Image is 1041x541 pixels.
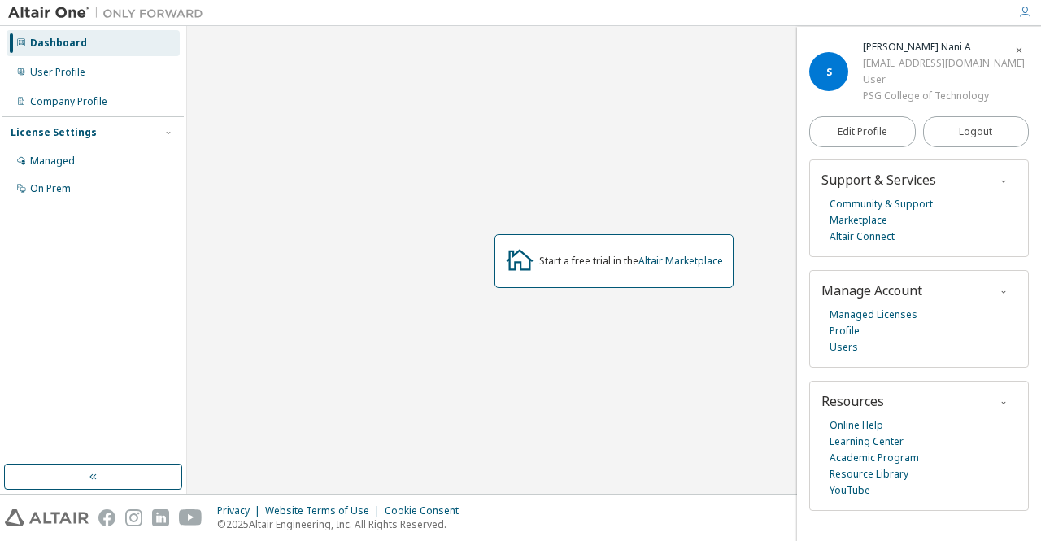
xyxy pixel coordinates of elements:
[830,417,883,434] a: Online Help
[821,392,884,410] span: Resources
[8,5,211,21] img: Altair One
[830,466,908,482] a: Resource Library
[125,509,142,526] img: instagram.svg
[809,116,916,147] a: Edit Profile
[638,254,723,268] a: Altair Marketplace
[863,88,1025,104] div: PSG College of Technology
[830,229,895,245] a: Altair Connect
[863,39,1025,55] div: Shruthi Nani A
[959,124,992,140] span: Logout
[5,509,89,526] img: altair_logo.svg
[30,155,75,168] div: Managed
[830,434,904,450] a: Learning Center
[30,182,71,195] div: On Prem
[539,255,723,268] div: Start a free trial in the
[863,55,1025,72] div: [EMAIL_ADDRESS][DOMAIN_NAME]
[30,66,85,79] div: User Profile
[830,450,919,466] a: Academic Program
[830,482,870,499] a: YouTube
[217,517,468,531] p: © 2025 Altair Engineering, Inc. All Rights Reserved.
[152,509,169,526] img: linkedin.svg
[385,504,468,517] div: Cookie Consent
[821,171,936,189] span: Support & Services
[830,339,858,356] a: Users
[830,323,860,339] a: Profile
[826,65,832,79] span: S
[11,126,97,139] div: License Settings
[265,504,385,517] div: Website Terms of Use
[179,509,203,526] img: youtube.svg
[30,37,87,50] div: Dashboard
[821,281,922,299] span: Manage Account
[98,509,115,526] img: facebook.svg
[30,95,107,108] div: Company Profile
[830,196,933,212] a: Community & Support
[863,72,1025,88] div: User
[830,307,917,323] a: Managed Licenses
[923,116,1030,147] button: Logout
[217,504,265,517] div: Privacy
[830,212,887,229] a: Marketplace
[838,125,887,138] span: Edit Profile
